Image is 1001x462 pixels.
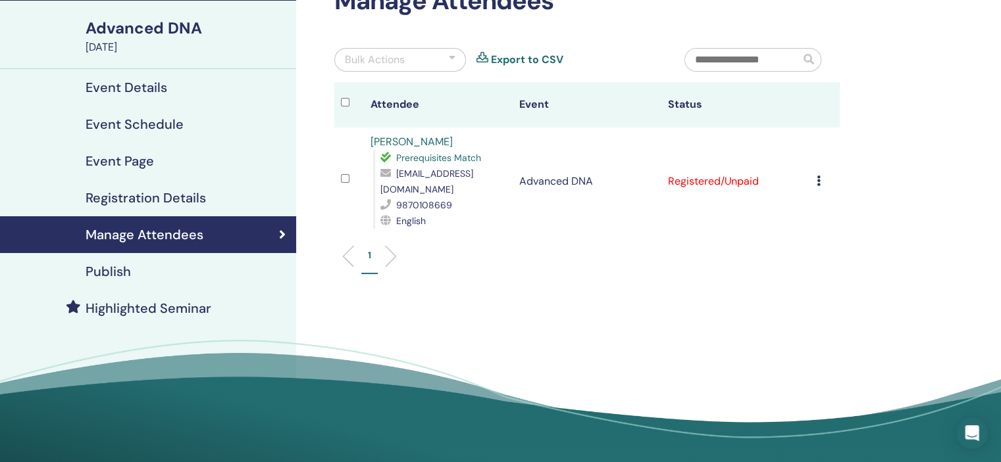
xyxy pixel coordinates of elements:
a: [PERSON_NAME] [371,135,453,149]
th: Status [661,82,810,127]
a: Export to CSV [491,52,563,68]
h4: Event Details [86,80,167,95]
div: Advanced DNA [86,17,288,39]
span: Prerequisites Match [396,152,481,164]
div: Bulk Actions [345,52,405,68]
div: [DATE] [86,39,288,55]
span: English [396,215,426,227]
h4: Registration Details [86,190,206,206]
td: Advanced DNA [513,127,661,235]
a: Advanced DNA[DATE] [78,17,296,55]
h4: Event Schedule [86,116,184,132]
p: 1 [368,248,371,262]
div: Open Intercom Messenger [956,417,988,449]
h4: Highlighted Seminar [86,300,211,316]
h4: Publish [86,264,131,279]
th: Event [513,82,661,127]
h4: Manage Attendees [86,227,203,243]
h4: Event Page [86,153,154,169]
th: Attendee [364,82,513,127]
span: 9870108669 [396,199,452,211]
span: [EMAIL_ADDRESS][DOMAIN_NAME] [380,168,473,195]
